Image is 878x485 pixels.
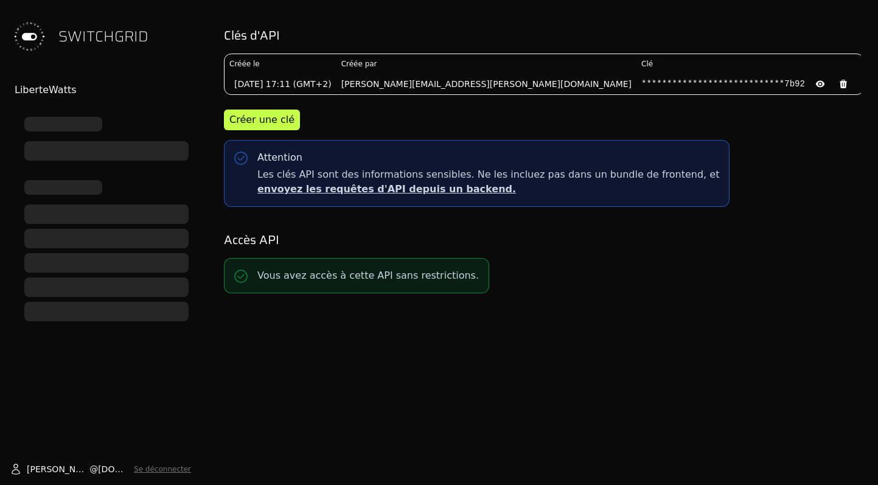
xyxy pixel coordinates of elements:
th: Créée par [336,54,636,74]
th: Créée le [225,54,336,74]
th: Clé [636,54,863,74]
span: [DOMAIN_NAME] [98,463,129,475]
button: Se déconnecter [134,464,191,474]
p: Vous avez accès à cette API sans restrictions. [257,268,479,283]
h2: Accès API [224,231,861,248]
img: Switchgrid Logo [10,17,49,56]
td: [PERSON_NAME][EMAIL_ADDRESS][PERSON_NAME][DOMAIN_NAME] [336,74,636,94]
div: Créer une clé [229,113,294,127]
button: Créer une clé [224,110,300,130]
div: Attention [257,150,302,165]
td: [DATE] 17:11 (GMT+2) [225,74,336,94]
p: envoyez les requêtes d'API depuis un backend. [257,182,719,197]
span: Les clés API sont des informations sensibles. Ne les incluez pas dans un bundle de frontend, et [257,167,719,197]
span: @ [89,463,98,475]
div: LiberteWatts [15,83,201,97]
h2: Clés d'API [224,27,861,44]
span: [PERSON_NAME].[PERSON_NAME] [27,463,89,475]
span: SWITCHGRID [58,27,148,46]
